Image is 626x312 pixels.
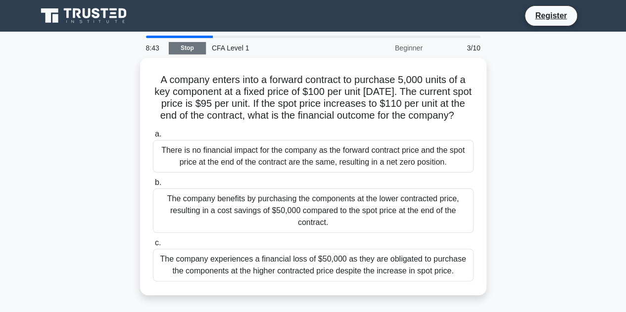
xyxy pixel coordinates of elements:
div: CFA Level 1 [206,38,342,58]
h5: A company enters into a forward contract to purchase 5,000 units of a key component at a fixed pr... [152,74,475,122]
div: 8:43 [140,38,169,58]
a: Register [529,9,573,22]
span: c. [155,238,161,247]
div: Beginner [342,38,429,58]
div: There is no financial impact for the company as the forward contract price and the spot price at ... [153,140,474,173]
div: The company experiences a financial loss of $50,000 as they are obligated to purchase the compone... [153,249,474,281]
span: a. [155,130,161,138]
a: Stop [169,42,206,54]
span: b. [155,178,161,186]
div: The company benefits by purchasing the components at the lower contracted price, resulting in a c... [153,188,474,233]
div: 3/10 [429,38,486,58]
